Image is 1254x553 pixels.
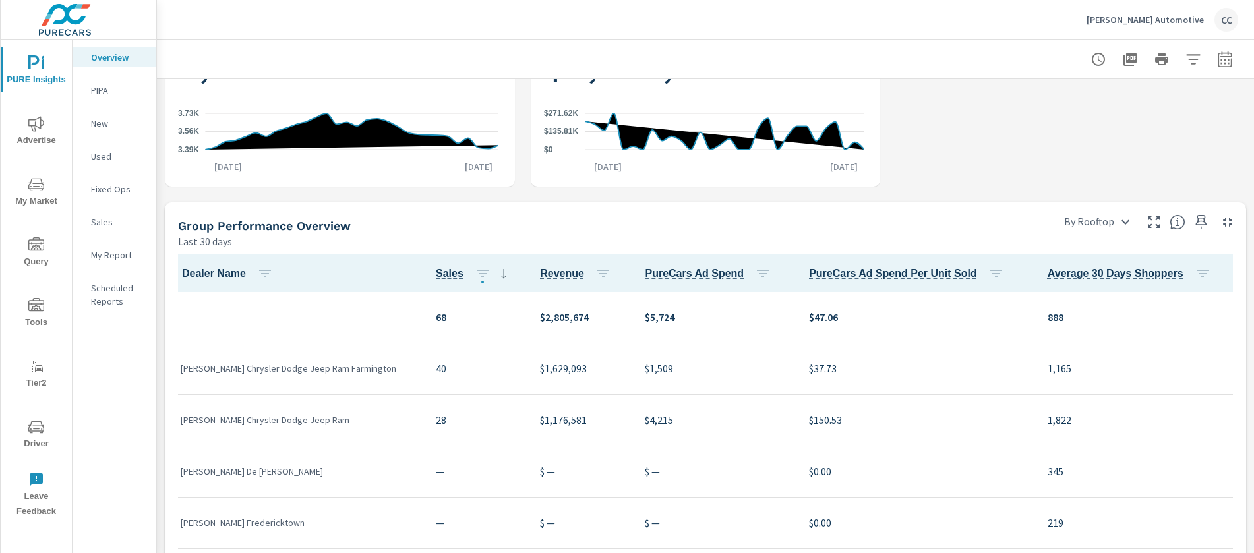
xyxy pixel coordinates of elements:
p: New [91,117,146,130]
span: Understand group performance broken down by various segments. Use the dropdown in the upper right... [1170,214,1185,230]
p: 1,165 [1048,361,1230,376]
span: Total cost of media for all PureCars channels for the selected dealership group over the selected... [645,266,744,281]
p: Fixed Ops [91,183,146,196]
p: 28 [436,412,519,428]
p: $37.73 [809,361,1027,376]
p: $1,509 [645,361,788,376]
p: 1,822 [1048,412,1230,428]
span: Advertise [5,116,68,148]
span: PureCars Ad Spend Per Unit Sold [809,266,1009,281]
p: $1,629,093 [540,361,624,376]
p: 345 [1048,463,1230,479]
p: $ — [645,515,788,531]
div: New [73,113,156,133]
p: $2,805,674 [540,309,624,325]
div: PIPA [73,80,156,100]
p: $1,176,581 [540,412,624,428]
p: My Report [91,248,146,262]
span: Dealer Name [182,266,278,281]
p: $5,724 [645,309,788,325]
span: Sales [436,266,512,281]
span: A rolling 30 day total of daily Shoppers on the dealership website, averaged over the selected da... [1048,266,1183,281]
span: Leave Feedback [5,472,68,519]
span: Revenue [540,266,616,281]
span: Query [5,237,68,270]
p: $ — [645,463,788,479]
p: 888 [1048,309,1230,325]
div: Scheduled Reports [73,278,156,311]
div: Fixed Ops [73,179,156,199]
div: By Rooftop [1056,210,1138,233]
p: $47.06 [809,309,1027,325]
p: 219 [1048,515,1230,531]
p: [PERSON_NAME] Fredericktown [181,516,415,529]
span: My Market [5,177,68,209]
span: Average 30 Days Shoppers [1048,266,1216,281]
div: Sales [73,212,156,232]
text: 3.56K [178,127,199,136]
div: Used [73,146,156,166]
button: Make Fullscreen [1143,212,1164,233]
div: CC [1214,8,1238,32]
span: Tier2 [5,359,68,391]
h5: Group Performance Overview [178,219,351,233]
p: Sales [91,216,146,229]
span: PureCars Ad Spend [645,266,776,281]
span: Save this to your personalized report [1191,212,1212,233]
span: Average cost of advertising per each vehicle sold at the dealer over the selected date range. The... [809,266,977,281]
p: — [436,463,519,479]
p: $0.00 [809,515,1027,531]
text: $271.62K [544,109,578,118]
p: — [436,515,519,531]
p: $4,215 [645,412,788,428]
p: Used [91,150,146,163]
p: $150.53 [809,412,1027,428]
p: Overview [91,51,146,64]
p: [PERSON_NAME] De [PERSON_NAME] [181,465,415,478]
p: [DATE] [585,160,631,173]
p: $ — [540,515,624,531]
p: $ — [540,463,624,479]
p: [PERSON_NAME] Chrysler Dodge Jeep Ram Farmington [181,362,415,375]
p: [DATE] [205,160,251,173]
p: [PERSON_NAME] Chrysler Dodge Jeep Ram [181,413,415,426]
button: Apply Filters [1180,46,1207,73]
text: $0 [544,145,553,154]
button: Print Report [1149,46,1175,73]
span: Total sales revenue over the selected date range. [Source: This data is sourced from the dealer’s... [540,266,584,281]
p: [DATE] [821,160,867,173]
div: My Report [73,245,156,265]
text: 3.39K [178,145,199,154]
text: $135.81K [544,127,578,136]
p: 68 [436,309,519,325]
span: Driver [5,419,68,451]
p: Last 30 days [178,233,232,249]
button: Minimize Widget [1217,212,1238,233]
p: Scheduled Reports [91,281,146,308]
p: [PERSON_NAME] Automotive [1087,14,1204,26]
div: Overview [73,47,156,67]
button: Select Date Range [1212,46,1238,73]
p: $0.00 [809,463,1027,479]
div: nav menu [1,40,72,525]
p: PIPA [91,84,146,97]
p: [DATE] [456,160,502,173]
text: 3.73K [178,109,199,118]
span: Number of vehicles sold by the dealership over the selected date range. [Source: This data is sou... [436,266,463,281]
span: PURE Insights [5,55,68,88]
span: Tools [5,298,68,330]
p: 40 [436,361,519,376]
